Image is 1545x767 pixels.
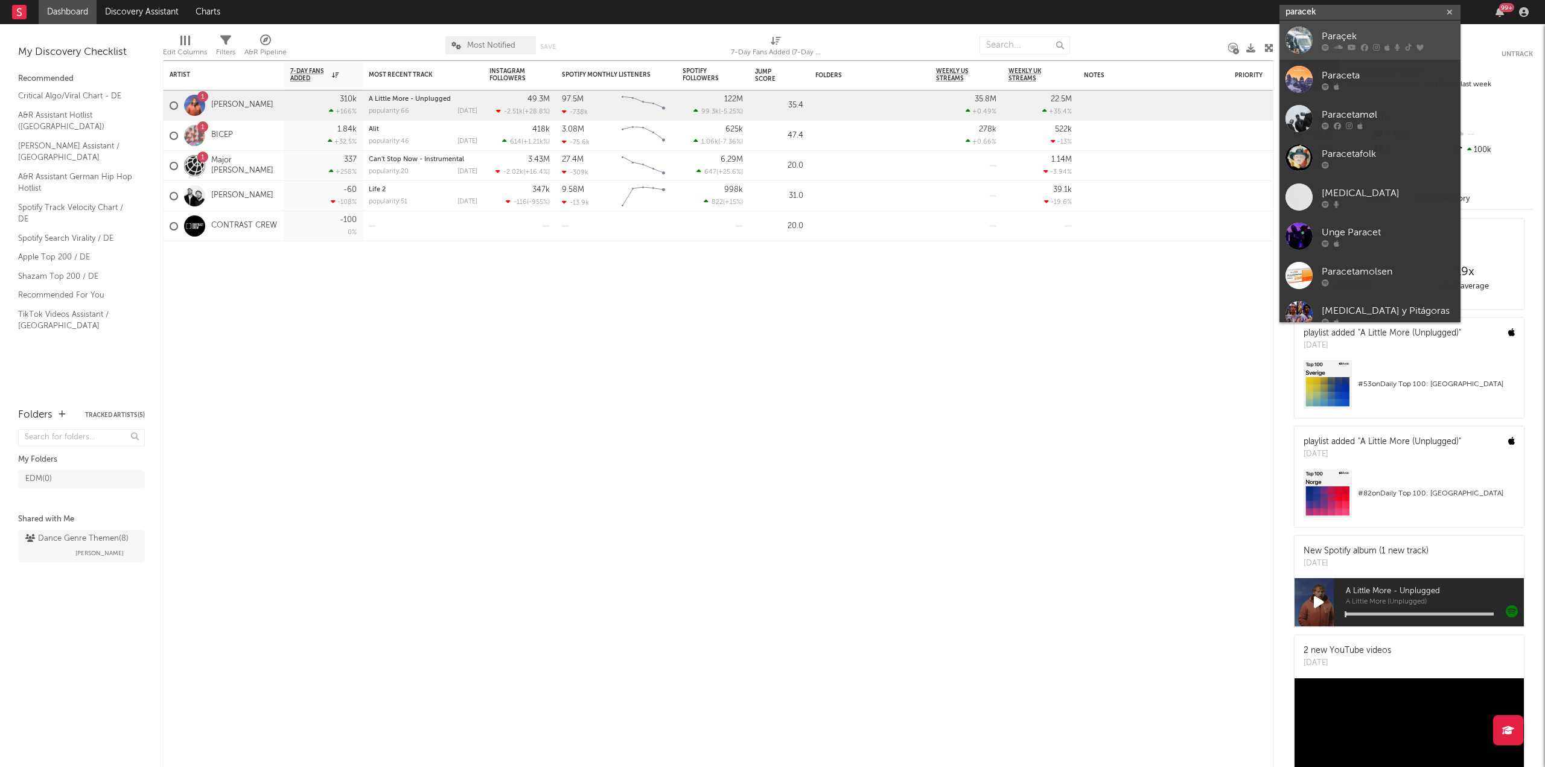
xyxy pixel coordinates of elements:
a: Paracetafolk [1279,138,1461,177]
div: Spotify Monthly Listeners [562,71,652,78]
div: Paraceta [1322,68,1454,83]
div: Most Recent Track [369,71,459,78]
div: 7-Day Fans Added (7-Day Fans Added) [731,45,821,60]
div: +0.49 % [966,107,996,115]
svg: Chart title [616,151,671,181]
div: 418k [532,126,550,133]
div: Life 2 [369,186,477,193]
span: +28.8 % [524,109,548,115]
div: ( ) [696,168,743,176]
div: Priority [1235,72,1283,79]
a: Spotify Search Virality / DE [18,232,133,245]
span: -2.51k [504,109,523,115]
div: 49.3M [527,95,550,103]
span: -5.25 % [721,109,741,115]
div: 625k [725,126,743,133]
a: Life 2 [369,186,386,193]
div: 27.4M [562,156,584,164]
div: 39.1k [1053,186,1072,194]
svg: Chart title [616,91,671,121]
span: -2.02k [503,169,523,176]
a: Alit [369,126,379,133]
input: Search... [980,36,1070,54]
div: My Discovery Checklist [18,45,145,60]
a: CONTRAST CREW [211,221,277,231]
div: EDM ( 0 ) [25,472,52,486]
div: Unge Paracet [1322,225,1454,240]
button: Untrack [1502,48,1533,60]
div: Folders [815,72,906,79]
div: 99 + [1499,3,1514,12]
div: 47.4 [755,129,803,143]
span: A Little More - Unplugged [1346,584,1524,599]
div: Filters [216,45,235,60]
div: [MEDICAL_DATA] y Pitágoras [1322,304,1454,318]
div: Edit Columns [163,30,207,65]
span: A Little More (Unplugged) [1346,599,1524,606]
a: #82onDaily Top 100: [GEOGRAPHIC_DATA] [1295,469,1524,527]
div: -100 [340,216,357,224]
span: Most Notified [467,42,515,49]
a: Paracetamolsen [1279,256,1461,295]
svg: Chart title [616,181,671,211]
div: Jump Score [755,68,785,83]
div: 2 new YouTube videos [1304,644,1391,657]
a: Apple Top 200 / DE [18,250,133,264]
div: Shared with Me [18,512,145,527]
div: Paracetamolsen [1322,264,1454,279]
div: 522k [1055,126,1072,133]
div: 1.14M [1051,156,1072,164]
a: EDM(0) [18,470,145,488]
a: Spotify Track Velocity Chart / DE [18,201,133,226]
span: +1.21k % [523,139,548,145]
div: 998k [724,186,743,194]
a: [PERSON_NAME] [211,100,273,110]
div: A Little More - Unplugged [369,96,477,103]
div: popularity: 20 [369,168,409,175]
div: ( ) [502,138,550,145]
div: -738k [562,108,588,116]
button: 99+ [1496,7,1504,17]
div: Artist [170,71,260,78]
div: A&R Pipeline [244,30,287,65]
div: My Folders [18,453,145,467]
a: BICEP [211,130,233,141]
span: -7.36 % [720,139,741,145]
div: 122M [724,95,743,103]
div: 20.0 [755,159,803,173]
div: [DATE] [457,138,477,145]
div: [DATE] [1304,657,1391,669]
div: popularity: 51 [369,199,407,205]
div: -13 % [1051,138,1072,145]
div: 97.5M [562,95,584,103]
a: Shazam Top 200 / DE [18,270,133,283]
div: [DATE] [1304,558,1429,570]
div: Filters [216,30,235,65]
div: Instagram Followers [489,68,532,82]
a: A&R Assistant Hotlist ([GEOGRAPHIC_DATA]) [18,109,133,133]
button: Tracked Artists(5) [85,412,145,418]
a: TikTok Videos Assistant / [GEOGRAPHIC_DATA] [18,308,133,333]
div: 7-Day Fans Added (7-Day Fans Added) [731,30,821,65]
a: Recommended For You [18,288,133,302]
a: Paraçek [1279,21,1461,60]
div: ( ) [495,168,550,176]
span: 7-Day Fans Added [290,68,329,82]
div: [DATE] [1304,448,1461,460]
div: [DATE] [457,108,477,115]
a: A Little More - Unplugged [369,96,451,103]
div: ( ) [506,198,550,206]
span: +16.4 % [525,169,548,176]
a: Paracetamøl [1279,99,1461,138]
a: Dance Genre Themen(8)[PERSON_NAME] [18,530,145,562]
a: Can't Stop Now - Instrumental [369,156,464,163]
div: 337 [344,156,357,164]
div: popularity: 46 [369,138,409,145]
div: [DATE] [457,199,477,205]
div: 35.8M [975,95,996,103]
div: playlist added [1304,327,1461,340]
div: 278k [979,126,996,133]
a: [PERSON_NAME] Assistant / [GEOGRAPHIC_DATA] [18,139,133,164]
span: Weekly UK Streams [1008,68,1054,82]
span: -955 % [529,199,548,206]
